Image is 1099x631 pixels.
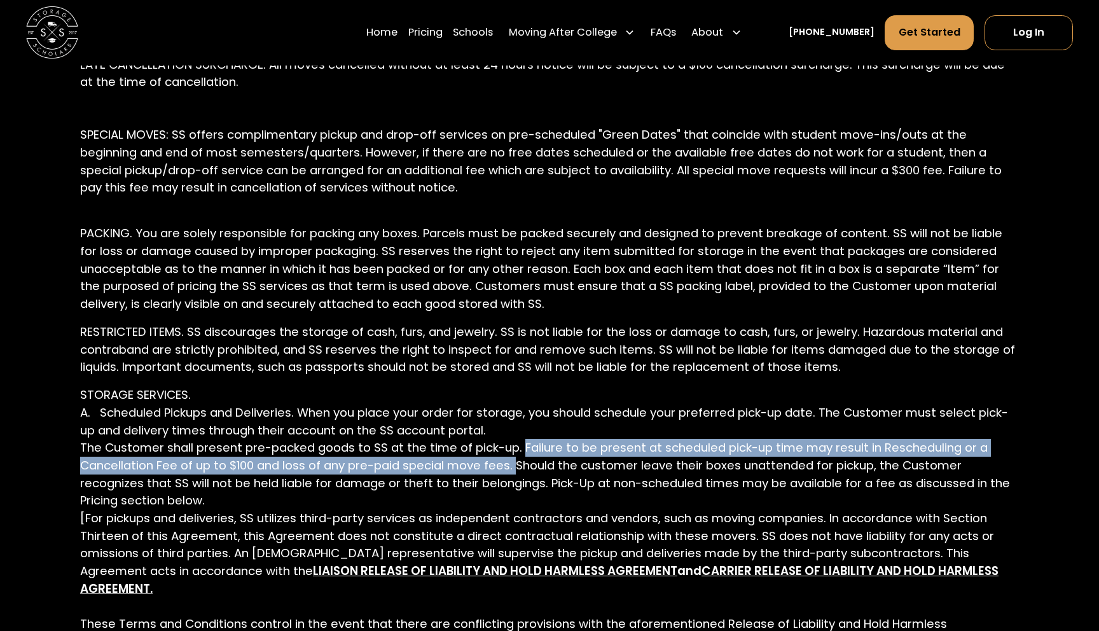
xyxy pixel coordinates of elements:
[80,225,1019,312] p: PACKING. You are solely responsible for packing any boxes. Parcels must be packed securely and de...
[691,25,723,41] div: About
[651,15,676,51] a: FAQs
[985,15,1073,50] a: Log In
[313,563,677,579] a: LIAISON RELEASE OF LIABILITY AND HOLD HARMLESS AGREEMENT
[503,15,640,51] div: Moving After College
[509,25,617,41] div: Moving After College
[789,25,874,39] a: [PHONE_NUMBER]
[885,15,974,50] a: Get Started
[686,15,747,51] div: About
[408,15,443,51] a: Pricing
[80,563,999,597] a: CARRIER RELEASE OF LIABILITY AND HOLD HARMLESS AGREEMENT.
[453,15,493,51] a: Schools
[80,323,1019,376] p: RESTRICTED ITEMS. SS discourages the storage of cash, furs, and jewelry. SS is not liable for the...
[26,6,78,59] img: Storage Scholars main logo
[366,15,397,51] a: Home
[677,563,702,579] strong: and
